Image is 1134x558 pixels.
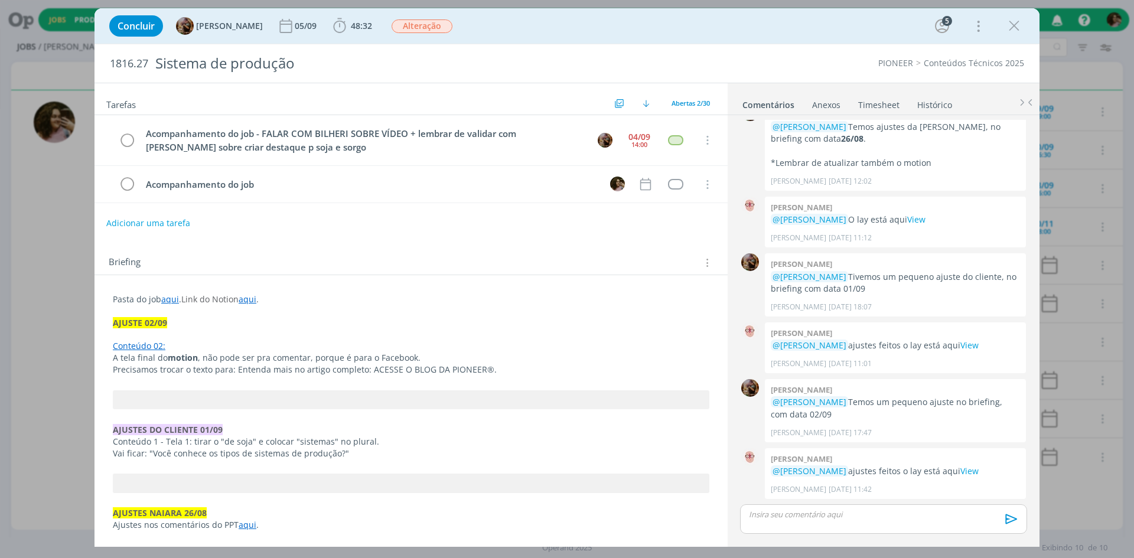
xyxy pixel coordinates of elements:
[771,233,826,243] p: [PERSON_NAME]
[598,133,612,148] img: A
[771,202,832,213] b: [PERSON_NAME]
[771,484,826,495] p: [PERSON_NAME]
[596,131,614,149] button: A
[942,16,952,26] div: 5
[741,322,759,340] img: A
[109,255,141,270] span: Briefing
[771,340,1020,351] p: ajustes feitos o lay está aqui
[351,20,372,31] span: 48:32
[878,57,913,68] a: PIONEER
[841,133,863,144] strong: 26/08
[741,197,759,214] img: A
[742,94,795,111] a: Comentários
[773,396,846,407] span: @[PERSON_NAME]
[771,259,832,269] b: [PERSON_NAME]
[829,484,872,495] span: [DATE] 11:42
[330,17,375,35] button: 48:32
[256,293,259,305] span: .
[917,94,953,111] a: Histórico
[771,396,1020,420] p: Temos um pequeno ajuste no briefing, com data 02/09
[773,271,846,282] span: @[PERSON_NAME]
[94,8,1039,547] div: dialog
[773,121,846,132] span: @[PERSON_NAME]
[829,358,872,369] span: [DATE] 11:01
[933,17,951,35] button: 5
[771,121,1020,145] p: Temos ajustes da [PERSON_NAME], no briefing com data .
[960,340,979,351] a: View
[151,49,638,78] div: Sistema de produção
[610,177,625,191] img: N
[643,100,650,107] img: arrow-down.svg
[113,352,168,363] span: A tela final do
[106,96,136,110] span: Tarefas
[773,340,846,351] span: @[PERSON_NAME]
[113,340,165,351] a: Conteúdo 02:
[741,448,759,466] img: A
[113,293,709,305] p: Pasta do job .
[771,176,826,187] p: [PERSON_NAME]
[672,99,710,107] span: Abertas 2/30
[771,214,1020,226] p: O lay está aqui
[829,302,872,312] span: [DATE] 18:07
[631,141,647,148] div: 14:00
[113,424,223,435] strong: AJUSTES DO CLIENTE 01/09
[628,133,650,141] div: 04/09
[113,448,349,459] span: Vai ficar: "Você conhece os tipos de sistemas de produção?"
[771,453,832,464] b: [PERSON_NAME]
[113,317,167,328] strong: AJUSTE 02/09
[239,293,256,305] a: aqui
[141,177,599,192] div: Acompanhamento do job
[771,358,826,369] p: [PERSON_NAME]
[924,57,1024,68] a: Conteúdos Técnicos 2025
[829,176,872,187] span: [DATE] 12:02
[239,519,256,530] a: aqui
[858,94,900,111] a: Timesheet
[113,436,379,447] span: Conteúdo 1 - Tela 1: tirar o "de soja" e colocar "sistemas" no plural.
[773,465,846,477] span: @[PERSON_NAME]
[771,328,832,338] b: [PERSON_NAME]
[391,19,453,34] button: Alteração
[829,233,872,243] span: [DATE] 11:12
[907,214,926,225] a: View
[113,507,207,518] strong: AJUSTES NAIARA 26/08
[295,22,319,30] div: 05/09
[198,352,421,363] span: , não pode ser pra comentar, porque é para o Facebook.
[771,271,1020,295] p: Tivemos um pequeno ajuste do cliente, no briefing com data 01/09
[773,214,846,225] span: @[PERSON_NAME]
[741,379,759,397] img: A
[113,519,709,531] p: Ajustes nos comentários do PPT .
[176,17,263,35] button: A[PERSON_NAME]
[812,99,840,111] div: Anexos
[741,253,759,271] img: A
[161,293,179,305] a: aqui
[771,157,1020,169] p: *Lembrar de atualizar também o motion
[176,17,194,35] img: A
[960,465,979,477] a: View
[113,364,497,375] span: Precisamos trocar o texto para: Entenda mais no artigo completo: ACESSE O BLOG DA PIONEER®.
[771,465,1020,477] p: ajustes feitos o lay está aqui
[608,175,626,193] button: N
[392,19,452,33] span: Alteração
[106,213,191,234] button: Adicionar uma tarefa
[168,352,198,363] strong: motion
[196,22,263,30] span: [PERSON_NAME]
[771,302,826,312] p: [PERSON_NAME]
[110,57,148,70] span: 1816.27
[118,21,155,31] span: Concluir
[771,384,832,395] b: [PERSON_NAME]
[771,428,826,438] p: [PERSON_NAME]
[109,15,163,37] button: Concluir
[181,293,239,305] span: Link do Notion
[141,126,586,154] div: Acompanhamento do job - FALAR COM BILHERI SOBRE VÍDEO + lembrar de validar com [PERSON_NAME] sobr...
[829,428,872,438] span: [DATE] 17:47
